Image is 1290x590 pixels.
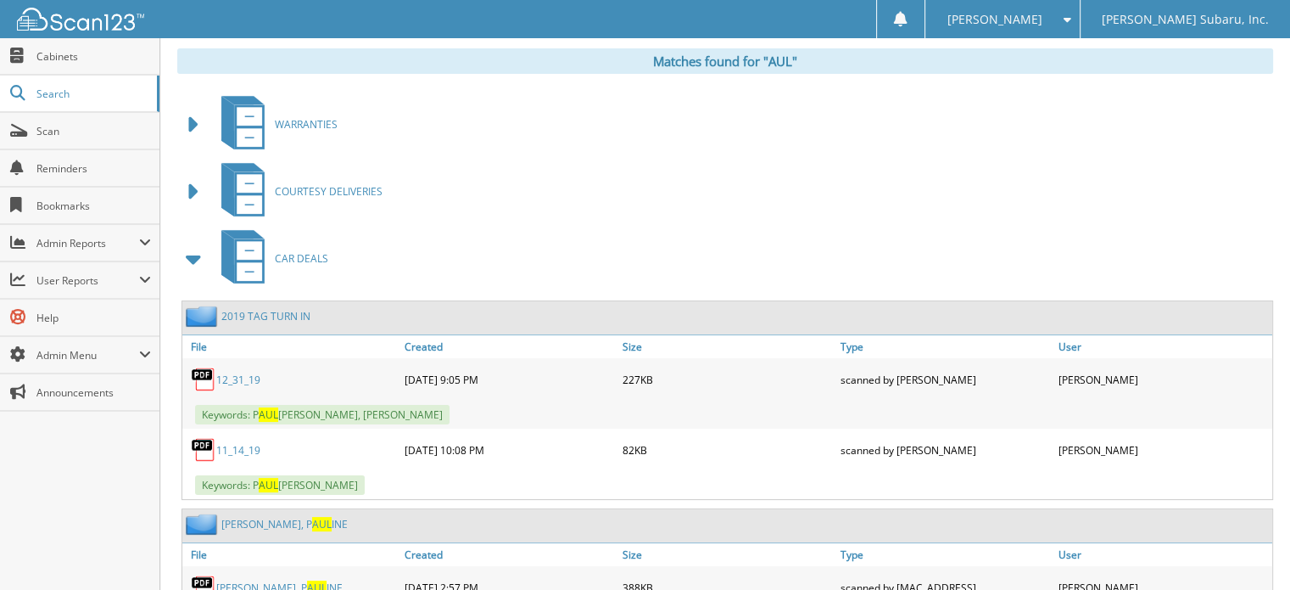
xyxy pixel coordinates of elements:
[1102,14,1269,25] span: [PERSON_NAME] Subaru, Inc.
[259,478,278,492] span: AUL
[36,49,151,64] span: Cabinets
[618,543,836,566] a: Size
[36,124,151,138] span: Scan
[177,48,1273,74] div: Matches found for "AUL"
[221,517,348,531] a: [PERSON_NAME], PAULINE
[36,273,139,288] span: User Reports
[618,335,836,358] a: Size
[836,543,1054,566] a: Type
[36,161,151,176] span: Reminders
[36,236,139,250] span: Admin Reports
[195,475,365,495] span: Keywords: P [PERSON_NAME]
[618,362,836,396] div: 227KB
[211,158,383,225] a: COURTESY DELIVERIES
[186,306,221,327] img: folder2.png
[182,335,400,358] a: File
[1054,433,1272,467] div: [PERSON_NAME]
[221,309,310,323] a: 2019 TAG TURN IN
[186,514,221,535] img: folder2.png
[182,543,400,566] a: File
[36,87,148,101] span: Search
[191,367,216,392] img: PDF.png
[216,373,260,387] a: 12_31_19
[36,348,139,362] span: Admin Menu
[275,184,383,199] span: COURTESY DELIVERIES
[36,385,151,400] span: Announcements
[836,335,1054,358] a: Type
[836,362,1054,396] div: scanned by [PERSON_NAME]
[195,405,450,424] span: Keywords: P [PERSON_NAME], [PERSON_NAME]
[275,251,328,266] span: CAR DEALS
[947,14,1041,25] span: [PERSON_NAME]
[400,362,618,396] div: [DATE] 9:05 PM
[211,91,338,158] a: WARRANTIES
[400,335,618,358] a: Created
[836,433,1054,467] div: scanned by [PERSON_NAME]
[400,433,618,467] div: [DATE] 10:08 PM
[275,117,338,132] span: WARRANTIES
[400,543,618,566] a: Created
[1205,509,1290,590] iframe: Chat Widget
[216,443,260,458] a: 11_14_19
[1054,362,1272,396] div: [PERSON_NAME]
[1054,335,1272,358] a: User
[259,407,278,422] span: AUL
[618,433,836,467] div: 82KB
[17,8,144,31] img: scan123-logo-white.svg
[312,517,332,531] span: AUL
[36,199,151,213] span: Bookmarks
[1054,543,1272,566] a: User
[191,437,216,463] img: PDF.png
[36,311,151,325] span: Help
[211,225,328,292] a: CAR DEALS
